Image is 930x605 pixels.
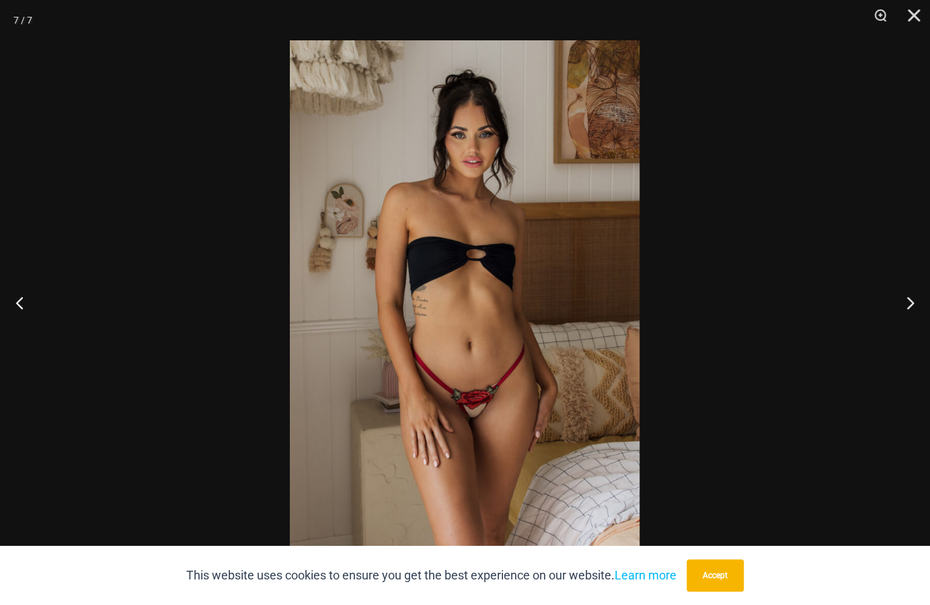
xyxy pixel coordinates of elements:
button: Next [880,269,930,336]
a: Learn more [615,568,676,582]
div: 7 / 7 [13,10,32,30]
p: This website uses cookies to ensure you get the best experience on our website. [186,565,676,586]
img: Carla Red 6002 Bottom [290,40,640,565]
button: Accept [687,559,744,592]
